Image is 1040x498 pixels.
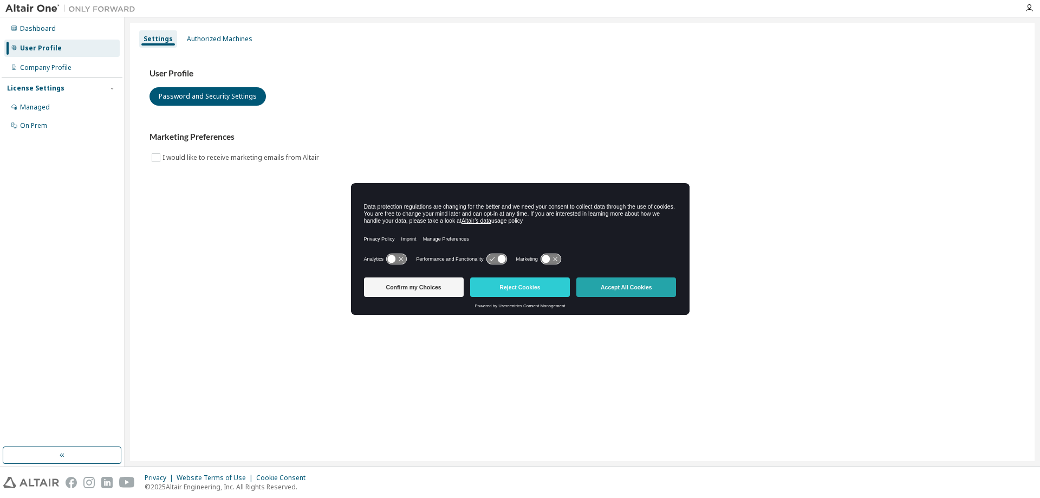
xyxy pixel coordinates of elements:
[162,151,321,164] label: I would like to receive marketing emails from Altair
[149,87,266,106] button: Password and Security Settings
[101,477,113,488] img: linkedin.svg
[145,482,312,491] p: © 2025 Altair Engineering, Inc. All Rights Reserved.
[3,477,59,488] img: altair_logo.svg
[144,35,173,43] div: Settings
[20,63,71,72] div: Company Profile
[177,474,256,482] div: Website Terms of Use
[119,477,135,488] img: youtube.svg
[145,474,177,482] div: Privacy
[149,68,1015,79] h3: User Profile
[187,35,252,43] div: Authorized Machines
[5,3,141,14] img: Altair One
[149,132,1015,143] h3: Marketing Preferences
[20,103,50,112] div: Managed
[66,477,77,488] img: facebook.svg
[20,121,47,130] div: On Prem
[256,474,312,482] div: Cookie Consent
[83,477,95,488] img: instagram.svg
[7,84,64,93] div: License Settings
[20,44,62,53] div: User Profile
[20,24,56,33] div: Dashboard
